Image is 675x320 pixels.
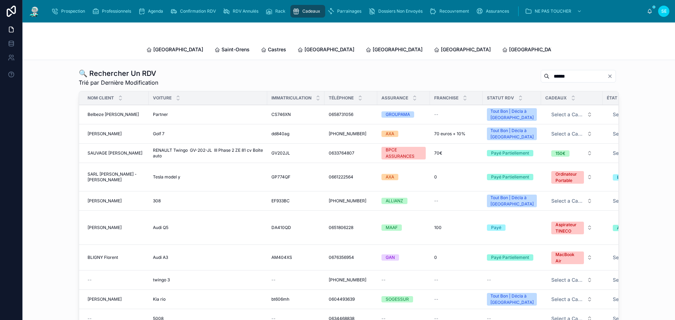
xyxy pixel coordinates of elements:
[381,254,426,261] a: GAN
[271,277,320,283] a: --
[271,296,289,302] span: bt606mh
[88,277,92,283] span: --
[617,174,650,181] div: EN COMMANDE
[329,131,366,137] span: [PHONE_NUMBER]
[381,277,426,283] a: --
[607,146,671,160] a: Select Button
[329,112,373,117] a: 0658731056
[386,296,409,302] div: SOGESSUR
[551,276,584,283] span: Select a Cadeau
[607,127,671,141] a: Select Button
[329,255,354,260] span: 0676356954
[271,112,320,117] a: CS746XN
[490,293,534,306] div: Tout Bon | Décla à [GEOGRAPHIC_DATA]
[373,46,423,53] span: [GEOGRAPHIC_DATA]
[613,111,656,118] span: Select a État Cadeaux
[487,195,537,207] a: Tout Bon | Décla à [GEOGRAPHIC_DATA]
[386,111,410,118] div: GROUPAMA
[386,254,395,261] div: GAN
[329,296,373,302] a: 0604493639
[271,255,320,260] a: AM404XS
[607,221,671,234] a: Select Button
[607,251,671,264] a: Select Button
[329,112,353,117] span: 0658731056
[88,198,122,204] span: [PERSON_NAME]
[487,293,537,306] a: Tout Bon | Décla à [GEOGRAPHIC_DATA]
[555,222,580,234] div: Aspirateur TINECO
[487,95,514,101] span: Statut RDV
[434,277,438,283] span: --
[153,277,170,283] span: twingo 3
[434,296,438,302] span: --
[546,218,598,237] button: Select Button
[329,255,373,260] a: 0676356954
[434,150,442,156] span: 70€
[153,46,203,53] span: [GEOGRAPHIC_DATA]
[607,95,640,101] span: État Cadeaux
[61,8,85,14] span: Prospection
[551,111,584,118] span: Select a Cadeau
[329,95,354,101] span: Téléphone
[290,5,325,18] a: Cadeaux
[381,95,408,101] span: Assurance
[271,198,320,204] a: EF933BC
[545,293,598,306] a: Select Button
[613,254,656,261] span: Select a État Cadeaux
[502,43,559,57] a: [GEOGRAPHIC_DATA]
[487,277,491,283] span: --
[545,273,598,287] a: Select Button
[136,5,168,18] a: Agenda
[102,8,131,14] span: Professionnels
[545,146,598,160] a: Select Button
[546,293,598,306] button: Select Button
[661,8,667,14] span: SE
[88,296,122,302] span: [PERSON_NAME]
[546,168,598,187] button: Select Button
[329,296,355,302] span: 0604493639
[88,255,118,260] span: BLIGNY Florent
[88,112,139,117] span: Belbeze [PERSON_NAME]
[490,128,534,140] div: Tout Bon | Décla à [GEOGRAPHIC_DATA]
[607,195,670,207] button: Select Button
[607,293,670,306] button: Select Button
[304,46,354,53] span: [GEOGRAPHIC_DATA]
[434,95,458,101] span: Franchise
[441,46,491,53] span: [GEOGRAPHIC_DATA]
[153,255,263,260] a: Audi A3
[153,148,263,159] a: RENAULT Twingo GV-202-JL III Phase 2 ZE 81 cv Boîte auto
[434,43,491,57] a: [GEOGRAPHIC_DATA]
[271,277,276,283] span: --
[545,167,598,187] a: Select Button
[607,170,671,184] a: Select Button
[487,224,537,231] a: Payé
[153,296,263,302] a: Kia rio
[546,195,598,207] button: Select Button
[153,174,180,180] span: Tesla model y
[607,147,670,159] button: Select Button
[366,5,427,18] a: Dossiers Non Envoyés
[546,274,598,286] button: Select Button
[263,5,290,18] a: Rack
[434,255,437,260] span: 0
[607,221,670,234] button: Select Button
[607,128,670,140] button: Select Button
[487,277,537,283] a: --
[329,198,373,204] a: [PHONE_NUMBER]
[28,6,41,17] img: App logo
[487,108,537,121] a: Tout Bon | Décla à [GEOGRAPHIC_DATA]
[275,8,285,14] span: Rack
[487,254,537,261] a: Payé Partiellement
[551,197,584,204] span: Select a Cadeau
[381,111,426,118] a: GROUPAMA
[302,8,320,14] span: Cadeaux
[434,150,478,156] a: 70€
[434,112,478,117] a: --
[233,8,258,14] span: RDV Annulés
[329,150,354,156] span: 0633764807
[613,197,656,204] span: Select a État Cadeaux
[546,147,598,159] button: Select Button
[434,174,478,180] a: 0
[523,5,585,18] a: NE PAS TOUCHER
[613,296,656,303] span: Select a État Cadeaux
